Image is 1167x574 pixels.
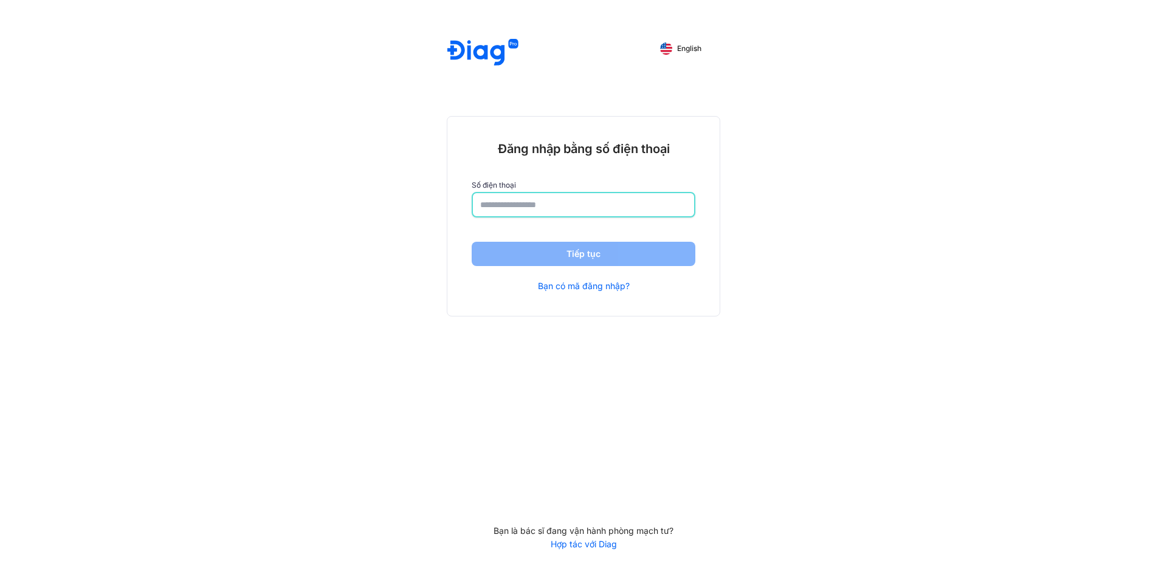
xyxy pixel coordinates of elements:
[447,525,720,536] div: Bạn là bác sĩ đang vận hành phòng mạch tư?
[447,39,518,67] img: logo
[447,539,720,550] a: Hợp tác với Diag
[472,242,695,266] button: Tiếp tục
[652,39,710,58] button: English
[660,43,672,55] img: English
[538,281,630,292] a: Bạn có mã đăng nhập?
[472,141,695,157] div: Đăng nhập bằng số điện thoại
[677,44,701,53] span: English
[472,181,695,190] label: Số điện thoại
